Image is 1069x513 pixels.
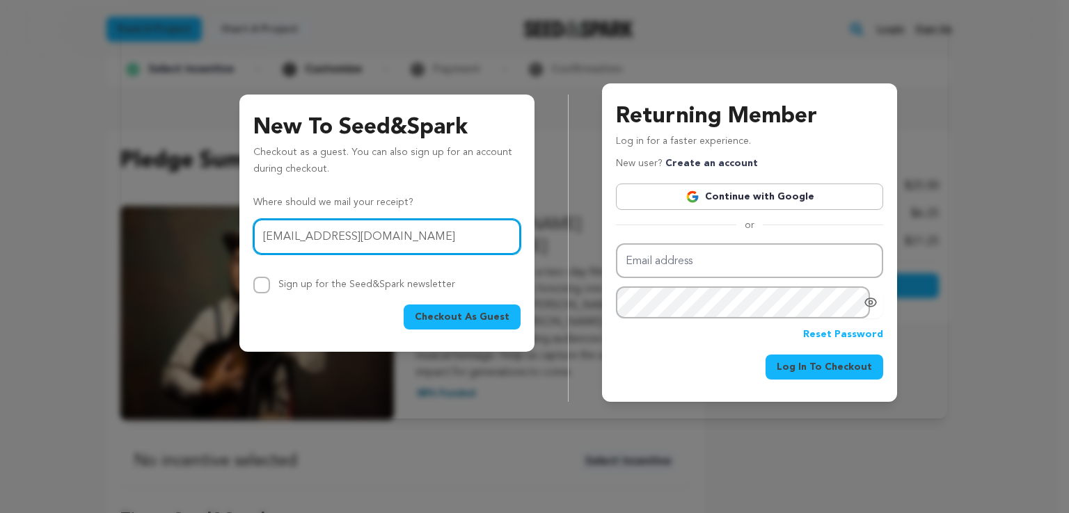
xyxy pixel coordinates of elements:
p: Checkout as a guest. You can also sign up for an account during checkout. [253,145,521,184]
input: Email address [253,219,521,254]
p: Log in for a faster experience. [616,133,883,156]
a: Show password as plain text. Warning: this will display your password on the screen. [864,295,878,309]
span: or [736,218,763,232]
label: Sign up for the Seed&Spark newsletter [278,279,455,289]
button: Checkout As Guest [404,304,521,329]
a: Continue with Google [616,184,883,210]
span: Checkout As Guest [415,310,509,324]
img: Google logo [686,190,699,204]
p: New user? [616,156,758,172]
h3: Returning Member [616,100,883,133]
a: Reset Password [803,327,883,343]
p: Where should we mail your receipt? [253,195,521,211]
span: Log In To Checkout [777,360,872,374]
button: Log In To Checkout [766,355,883,380]
a: Create an account [665,158,758,168]
h3: New To Seed&Spark [253,111,521,145]
input: Email address [616,243,883,279]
